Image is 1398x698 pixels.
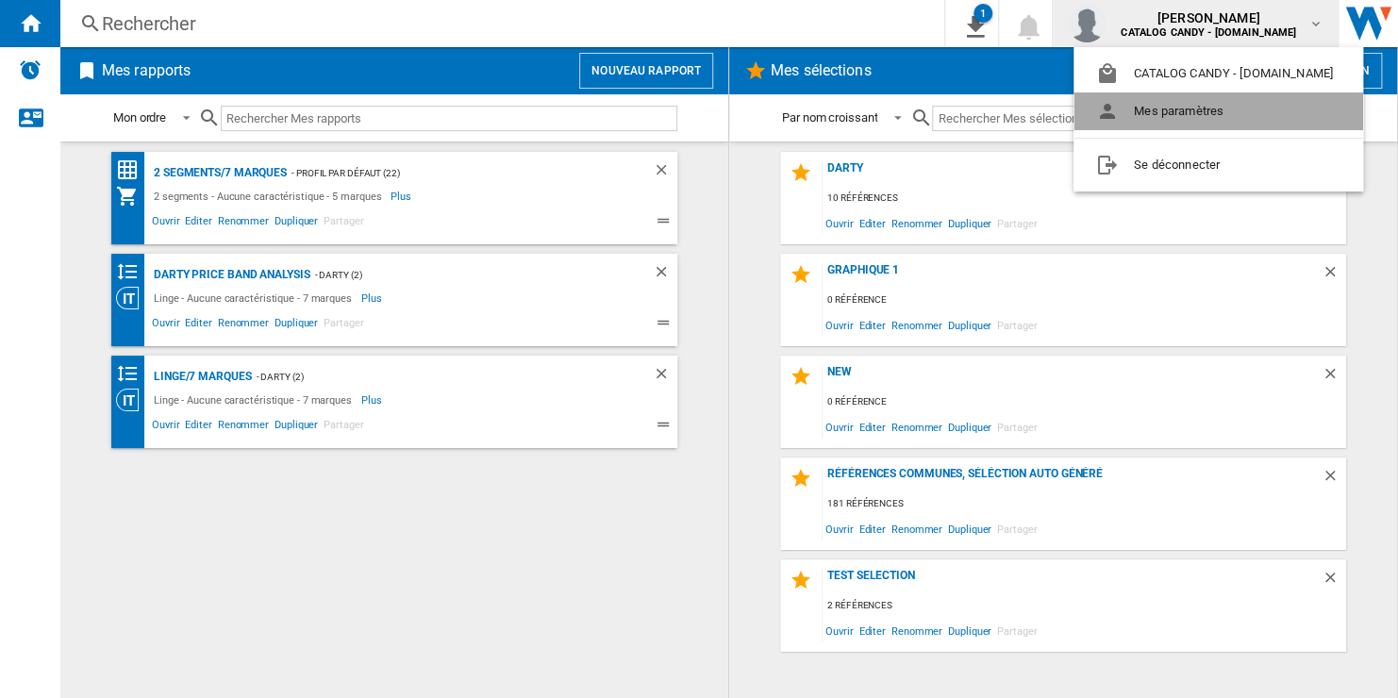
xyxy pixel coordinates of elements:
[1073,146,1363,184] button: Se déconnecter
[1073,55,1363,92] button: CATALOG CANDY - [DOMAIN_NAME]
[1073,92,1363,130] button: Mes paramètres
